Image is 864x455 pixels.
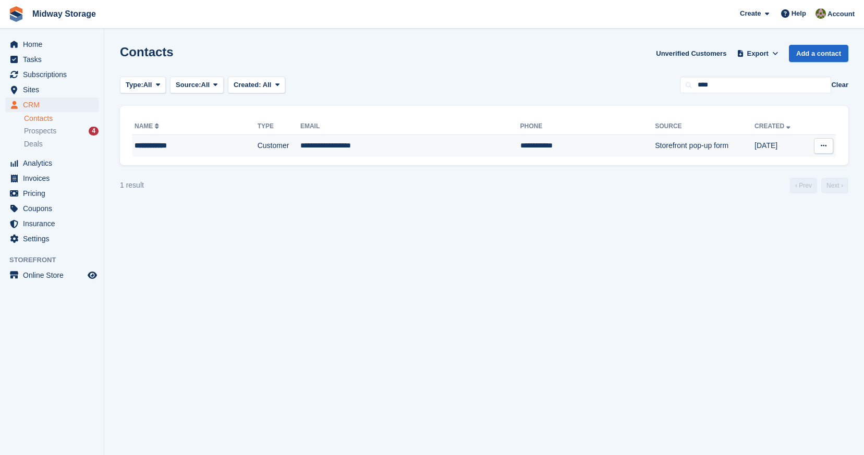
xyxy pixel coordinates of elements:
a: menu [5,82,99,97]
nav: Page [788,178,850,193]
span: Sites [23,82,86,97]
span: Export [747,48,769,59]
span: All [143,80,152,90]
img: Heather Nicholson [816,8,826,19]
a: menu [5,97,99,112]
div: 4 [89,127,99,136]
a: menu [5,67,99,82]
span: Online Store [23,268,86,282]
button: Type: All [120,77,166,94]
span: Account [828,9,855,19]
button: Export [735,45,781,62]
a: Name [135,122,161,130]
button: Created: All [228,77,285,94]
a: Deals [24,139,99,150]
th: Email [300,118,520,135]
a: menu [5,268,99,282]
span: Type: [126,80,143,90]
span: Invoices [23,171,86,186]
a: Contacts [24,114,99,124]
span: Coupons [23,201,86,216]
span: Prospects [24,126,56,136]
a: Unverified Customers [652,45,731,62]
span: Create [740,8,761,19]
span: Home [23,37,86,52]
span: Subscriptions [23,67,86,82]
span: Settings [23,231,86,246]
a: menu [5,156,99,170]
a: Preview store [86,269,99,281]
a: menu [5,171,99,186]
th: Source [655,118,755,135]
span: Created: [234,81,261,89]
a: menu [5,231,99,246]
h1: Contacts [120,45,174,59]
td: Customer [258,135,300,157]
a: Prospects 4 [24,126,99,137]
span: Storefront [9,255,104,265]
a: menu [5,37,99,52]
a: menu [5,186,99,201]
td: [DATE] [755,135,806,157]
th: Phone [520,118,655,135]
a: Created [755,122,793,130]
span: All [263,81,272,89]
span: Pricing [23,186,86,201]
div: 1 result [120,180,144,191]
span: Analytics [23,156,86,170]
span: Deals [24,139,43,149]
a: menu [5,216,99,231]
th: Type [258,118,300,135]
a: menu [5,52,99,67]
span: Insurance [23,216,86,231]
td: Storefront pop-up form [655,135,755,157]
img: stora-icon-8386f47178a22dfd0bd8f6a31ec36ba5ce8667c1dd55bd0f319d3a0aa187defe.svg [8,6,24,22]
a: Add a contact [789,45,848,62]
button: Clear [831,80,848,90]
a: menu [5,201,99,216]
a: Midway Storage [28,5,100,22]
span: Tasks [23,52,86,67]
span: CRM [23,97,86,112]
a: Previous [790,178,817,193]
span: All [201,80,210,90]
a: Next [821,178,848,193]
button: Source: All [170,77,224,94]
span: Help [792,8,806,19]
span: Source: [176,80,201,90]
